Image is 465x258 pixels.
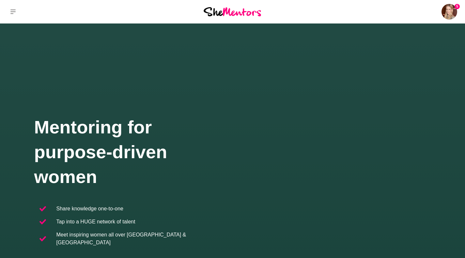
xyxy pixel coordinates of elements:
span: 5 [455,4,460,9]
p: Meet inspiring women all over [GEOGRAPHIC_DATA] & [GEOGRAPHIC_DATA] [56,231,227,247]
a: Philippa Sutherland5 [442,4,457,20]
h1: Mentoring for purpose-driven women [34,115,233,189]
img: Philippa Sutherland [442,4,457,20]
img: She Mentors Logo [204,7,261,16]
p: Tap into a HUGE network of talent [56,218,135,226]
p: Share knowledge one-to-one [56,205,123,213]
